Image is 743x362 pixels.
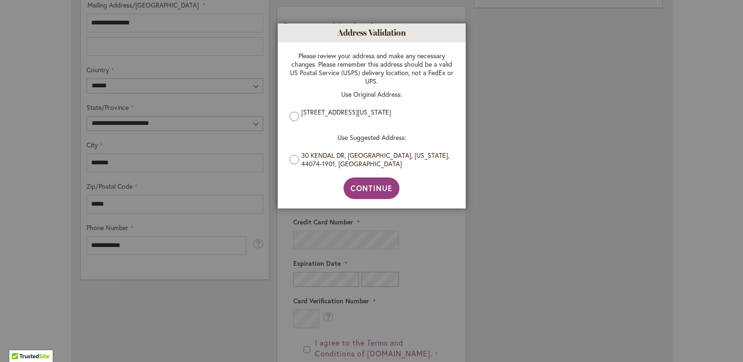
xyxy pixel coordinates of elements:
span: Continue [351,183,392,193]
label: 30 KENDAL DR, [GEOGRAPHIC_DATA], [US_STATE], 44074-1901, [GEOGRAPHIC_DATA] [301,151,449,168]
p: Use Suggested Address: [289,133,454,142]
iframe: Launch Accessibility Center [7,329,33,355]
p: Use Original Address: [289,90,454,99]
h1: Address Validation [278,23,466,42]
p: Please review your address and make any necessary changes. Please remember this address should be... [289,52,454,85]
label: [STREET_ADDRESS][US_STATE] [301,108,449,116]
button: Continue [344,177,399,199]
